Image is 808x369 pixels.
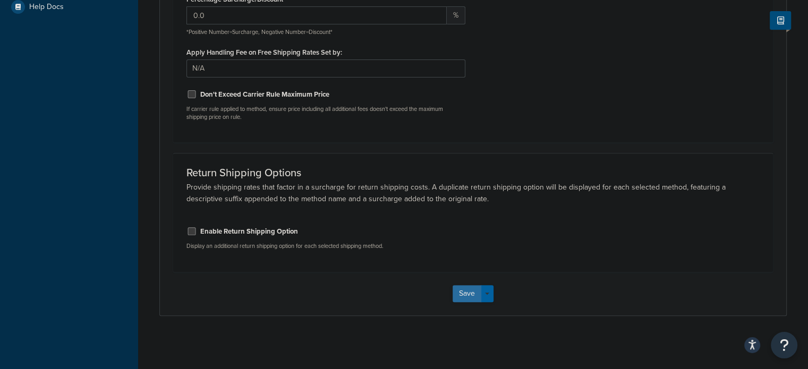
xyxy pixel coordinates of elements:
[186,242,465,250] p: Display an additional return shipping option for each selected shipping method.
[186,28,465,36] p: *Positive Number=Surcharge, Negative Number=Discount*
[186,105,465,122] p: If carrier rule applied to method, ensure price including all additional fees doesn't exceed the ...
[453,285,481,302] button: Save
[447,6,465,24] span: %
[29,3,64,12] span: Help Docs
[186,48,342,56] label: Apply Handling Fee on Free Shipping Rates Set by:
[186,182,760,205] p: Provide shipping rates that factor in a surcharge for return shipping costs. A duplicate return s...
[770,11,791,30] button: Show Help Docs
[771,332,797,358] button: Open Resource Center
[186,167,760,178] h3: Return Shipping Options
[200,227,298,236] label: Enable Return Shipping Option
[200,90,329,99] label: Don't Exceed Carrier Rule Maximum Price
